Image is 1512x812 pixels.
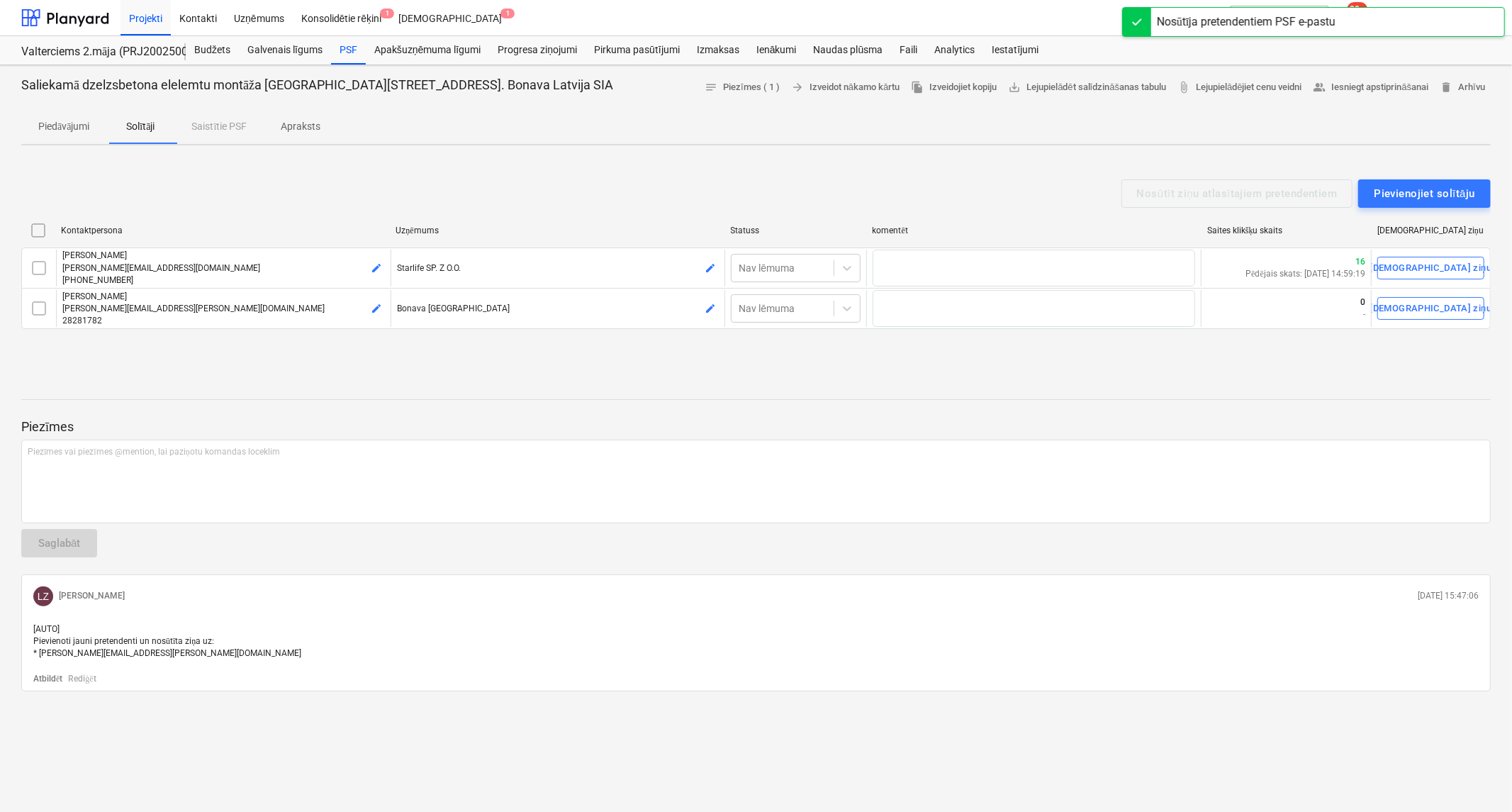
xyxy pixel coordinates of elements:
[1440,79,1485,96] span: Arhīvu
[1370,260,1492,277] div: [DEMOGRAPHIC_DATA] ziņu
[1377,226,1485,236] div: [DEMOGRAPHIC_DATA] ziņu
[1314,79,1429,96] span: Iesniegt apstiprināšanai
[688,36,748,65] a: Izmaksas
[1374,184,1475,203] div: Pievienojiet solītāju
[873,226,1196,236] div: komentēt
[1008,79,1166,96] span: Lejupielādēt salīdzināšanas tabulu
[33,586,53,606] div: Lauris Zaharāns
[59,590,125,602] p: [PERSON_NAME]
[62,291,385,303] p: [PERSON_NAME]
[1207,226,1366,236] div: Saites klikšķu skaits
[1360,296,1365,308] p: 0
[61,226,384,235] div: Kontaktpersona
[380,9,394,18] span: 1
[397,303,719,315] p: Bonava [GEOGRAPHIC_DATA]
[396,226,719,236] div: Uzņēmums
[905,77,1002,99] button: Izveidojiet kopiju
[331,36,366,65] a: PSF
[239,36,331,65] a: Galvenais līgums
[805,36,892,65] a: Naudas plūsma
[62,274,385,287] p: [PHONE_NUMBER]
[1002,77,1172,99] a: Lejupielādēt salīdzināšanas tabulu
[1377,297,1484,320] button: [DEMOGRAPHIC_DATA] ziņu
[397,262,719,274] p: Starlife SP. Z O.O.
[62,304,325,313] span: [PERSON_NAME][EMAIL_ADDRESS][PERSON_NAME][DOMAIN_NAME]
[1008,81,1021,94] span: save_alt
[1441,744,1512,812] iframe: Chat Widget
[38,119,89,134] p: Piedāvājumi
[371,303,382,314] span: edit
[1360,308,1365,321] p: -
[62,250,385,262] p: [PERSON_NAME]
[748,36,805,65] a: Ienākumi
[785,77,905,99] button: Izveidot nākamo kārtu
[68,673,96,685] button: Rediģēt
[1440,81,1452,94] span: delete
[926,36,983,65] a: Analytics
[1177,79,1301,96] span: Lejupielādējiet cenu veidni
[791,79,900,96] span: Izveidot nākamo kārtu
[21,45,169,60] div: Valterciems 2.māja (PRJ2002500) - 2601936
[21,418,1491,435] p: Piezīmes
[911,79,997,96] span: Izveidojiet kopiju
[1358,179,1491,208] button: Pievienojiet solītāju
[705,303,716,314] span: edit
[891,36,926,65] a: Faili
[1157,13,1335,30] div: Nosūtīja pretendentiem PSF e-pastu
[983,36,1047,65] a: Iestatījumi
[1172,77,1307,99] a: Lejupielādējiet cenu veidni
[38,591,49,602] span: LZ
[186,36,239,65] a: Budžets
[33,624,301,658] span: [AUTO] Pievienoti jauni pretendenti un nosūtīta ziņa uz: * [PERSON_NAME][EMAIL_ADDRESS][PERSON_NA...
[1314,81,1326,94] span: people_alt
[705,79,780,96] span: Piezīmes ( 1 )
[1377,257,1484,279] button: [DEMOGRAPHIC_DATA] ziņu
[21,77,613,94] p: Saliekamā dzelzsbetona elelemtu montāža [GEOGRAPHIC_DATA][STREET_ADDRESS]. Bonava Latvija SIA
[586,36,688,65] a: Pirkuma pasūtījumi
[500,9,515,18] span: 1
[705,81,717,94] span: notes
[699,77,785,99] button: Piezīmes ( 1 )
[705,262,716,274] span: edit
[1245,256,1365,268] p: 16
[33,673,62,685] button: Atbildēt
[1177,81,1190,94] span: attach_file
[1434,77,1491,99] button: Arhīvu
[281,119,320,134] p: Apraksts
[62,263,260,273] span: [PERSON_NAME][EMAIL_ADDRESS][DOMAIN_NAME]
[731,226,861,235] div: Statuss
[489,36,586,65] a: Progresa ziņojumi
[1308,77,1435,99] button: Iesniegt apstiprināšanai
[1418,590,1479,602] p: [DATE] 15:47:06
[1245,268,1365,280] p: Pēdējais skats: [DATE] 14:59:19
[123,119,157,134] p: Solītāji
[791,81,804,94] span: arrow_forward
[366,36,489,65] a: Apakšuzņēmuma līgumi
[62,315,385,327] p: 28281782
[371,262,382,274] span: edit
[911,81,924,94] span: file_copy
[1370,301,1492,317] div: [DEMOGRAPHIC_DATA] ziņu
